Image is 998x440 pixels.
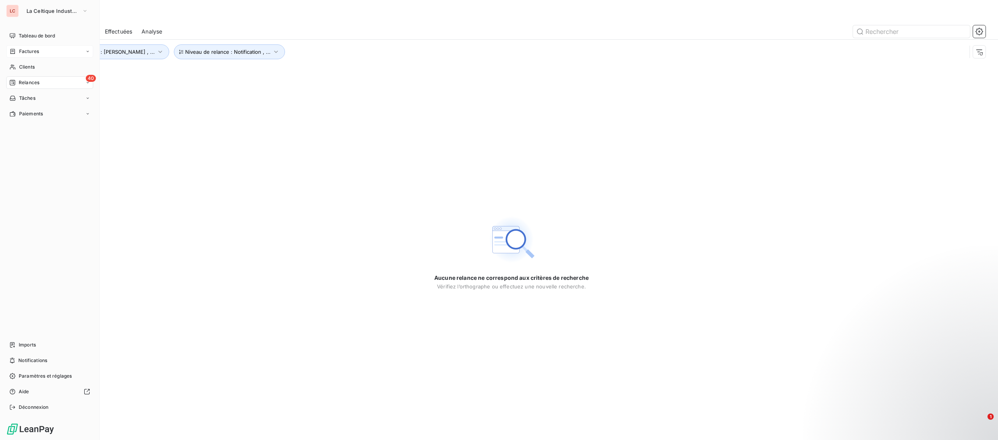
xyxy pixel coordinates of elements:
span: Imports [19,341,36,348]
span: Effectuées [105,28,133,35]
input: Rechercher [853,25,970,38]
iframe: Intercom notifications message [842,364,998,419]
span: Aide [19,388,29,395]
span: Paiements [19,110,43,117]
img: Logo LeanPay [6,423,55,435]
span: Notifications [18,357,47,364]
span: Clients [19,64,35,71]
span: 1 [987,413,994,420]
span: Paramètres et réglages [19,373,72,380]
button: Niveau de relance : Notification , ... [174,44,285,59]
span: Vérifiez l’orthographe ou effectuez une nouvelle recherche. [437,283,586,290]
span: Niveau de relance : Notification , ... [185,49,271,55]
span: Déconnexion [19,404,49,411]
span: 40 [86,75,96,82]
a: Aide [6,385,93,398]
img: Empty state [487,215,536,265]
span: Aucune relance ne correspond aux critères de recherche [434,274,589,282]
iframe: Intercom live chat [971,413,990,432]
button: Représentant : [PERSON_NAME] , ... [55,44,169,59]
span: Analyse [142,28,162,35]
div: LC [6,5,19,17]
span: Factures [19,48,39,55]
span: Représentant : [PERSON_NAME] , ... [67,49,155,55]
span: La Celtique Industrielle [27,8,79,14]
span: Tâches [19,95,35,102]
span: Relances [19,79,39,86]
span: Tableau de bord [19,32,55,39]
